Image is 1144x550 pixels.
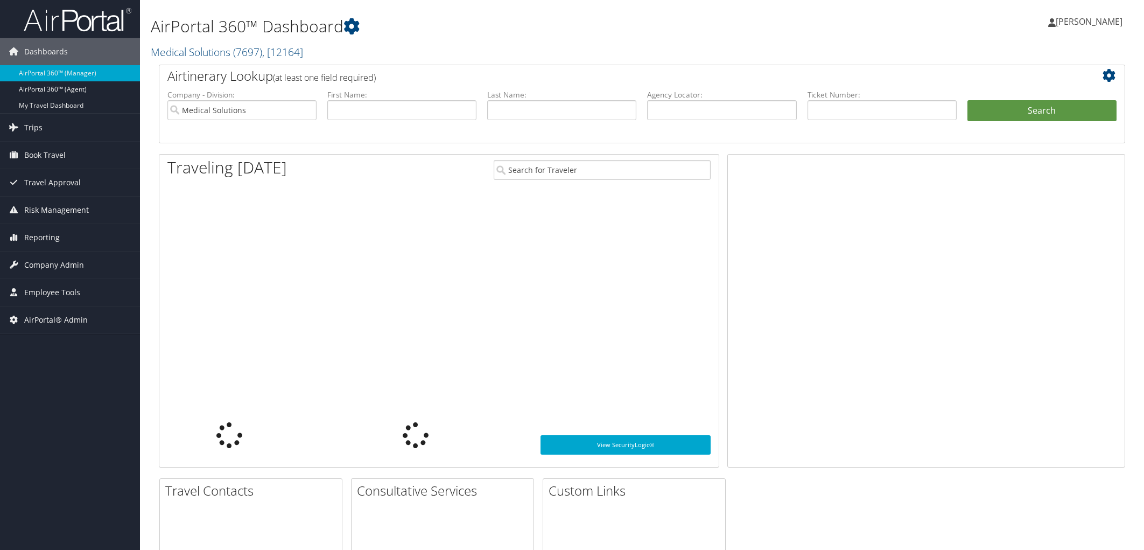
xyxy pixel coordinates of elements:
span: , [ 12164 ] [262,45,303,59]
span: Risk Management [24,197,89,224]
span: AirPortal® Admin [24,307,88,333]
h2: Airtinerary Lookup [167,67,1036,85]
label: Ticket Number: [808,89,957,100]
a: View SecurityLogic® [541,435,711,455]
label: Company - Division: [167,89,317,100]
label: First Name: [327,89,476,100]
h2: Custom Links [549,482,725,500]
label: Agency Locator: [647,89,796,100]
label: Last Name: [487,89,636,100]
h2: Travel Contacts [165,482,342,500]
input: Search for Traveler [494,160,711,180]
span: Employee Tools [24,279,80,306]
button: Search [967,100,1117,122]
a: [PERSON_NAME] [1048,5,1133,38]
span: Trips [24,114,43,141]
span: ( 7697 ) [233,45,262,59]
a: Medical Solutions [151,45,303,59]
span: Book Travel [24,142,66,169]
span: Dashboards [24,38,68,65]
span: Travel Approval [24,169,81,196]
img: airportal-logo.png [24,7,131,32]
h2: Consultative Services [357,482,534,500]
span: (at least one field required) [273,72,376,83]
h1: Traveling [DATE] [167,156,287,179]
span: Company Admin [24,252,84,279]
span: [PERSON_NAME] [1056,16,1122,27]
h1: AirPortal 360™ Dashboard [151,15,806,38]
span: Reporting [24,224,60,251]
